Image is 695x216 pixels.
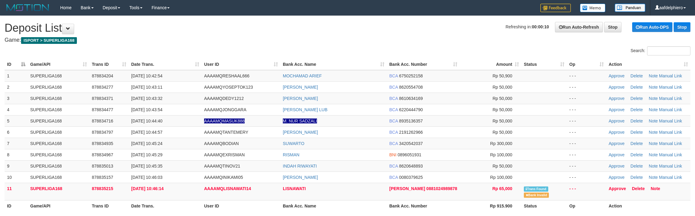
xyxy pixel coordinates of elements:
[492,130,512,135] span: Rp 50,000
[540,4,571,12] img: Feedback.jpg
[567,70,606,82] td: - - -
[283,130,318,135] a: [PERSON_NAME]
[92,186,113,191] span: 878835215
[580,4,606,12] img: Button%20Memo.svg
[28,81,89,93] td: SUPERLIGA168
[490,152,512,157] span: Rp 100,000
[5,160,28,172] td: 9
[604,22,621,32] a: Stop
[92,130,113,135] span: 878834797
[5,115,28,126] td: 5
[92,107,113,112] span: 878834477
[399,141,423,146] span: Copy 3420542037 to clipboard
[426,186,457,191] span: Copy 0881024989878 to clipboard
[280,59,387,70] th: Bank Acc. Name: activate to sort column ascending
[387,59,460,70] th: Bank Acc. Number: activate to sort column ascending
[5,37,690,43] h4: Game:
[283,175,318,180] a: [PERSON_NAME]
[28,172,89,183] td: SUPERLIGA168
[659,152,682,157] a: Manual Link
[492,107,512,112] span: Rp 50,000
[28,183,89,200] td: SUPERLIGA168
[131,96,162,101] span: [DATE] 10:43:32
[651,186,660,191] a: Note
[649,175,658,180] a: Note
[609,175,625,180] a: Approve
[399,73,423,78] span: Copy 6750252158 to clipboard
[567,59,606,70] th: Op: activate to sort column ascending
[649,73,658,78] a: Note
[283,96,318,101] a: [PERSON_NAME]
[92,152,113,157] span: 878834967
[631,164,643,168] a: Delete
[283,119,317,123] a: M. NUR SADZALI
[92,141,113,146] span: 878834935
[129,200,202,211] th: Date Trans.
[92,73,113,78] span: 878834204
[204,96,244,101] span: AAAAMQDEDY1212
[28,160,89,172] td: SUPERLIGA168
[389,107,398,112] span: BCA
[631,152,643,157] a: Delete
[283,73,322,78] a: MOCHAMAD ARIEF
[631,46,690,55] label: Search:
[632,22,672,32] a: Run Auto-DPS
[606,200,690,211] th: Action
[5,149,28,160] td: 8
[131,164,162,168] span: [DATE] 10:45:35
[615,4,645,12] img: panduan.png
[659,73,682,78] a: Manual Link
[283,141,304,146] a: SUWARTO
[204,107,246,112] span: AAAAMQJONGGARA
[5,138,28,149] td: 7
[609,164,625,168] a: Approve
[389,186,425,191] span: [PERSON_NAME]
[609,96,625,101] a: Approve
[567,104,606,115] td: - - -
[659,141,682,146] a: Manual Link
[659,85,682,90] a: Manual Link
[5,183,28,200] td: 11
[389,152,396,157] span: BNI
[5,81,28,93] td: 2
[283,186,306,191] a: LISNAWATI
[204,85,253,90] span: AAAAMQYOSEPTOK123
[609,73,625,78] a: Approve
[555,22,603,32] a: Run Auto-Refresh
[659,107,682,112] a: Manual Link
[399,130,423,135] span: Copy 2191262966 to clipboard
[490,141,512,146] span: Rp 300,000
[674,22,690,32] a: Stop
[204,152,245,157] span: AAAAMQEXRISMAN
[5,22,690,34] h1: Deposit List
[5,104,28,115] td: 4
[492,73,512,78] span: Rp 50,900
[131,107,162,112] span: [DATE] 10:43:54
[28,104,89,115] td: SUPERLIGA168
[283,164,317,168] a: INDAH RIWAYATI
[659,175,682,180] a: Manual Link
[131,186,164,191] span: [DATE] 10:46:14
[567,160,606,172] td: - - -
[92,85,113,90] span: 878834277
[131,175,162,180] span: [DATE] 10:46:03
[567,149,606,160] td: - - -
[204,186,251,191] span: AAAAMQLISNAWATI14
[492,186,512,191] span: Rp 65,000
[5,59,28,70] th: ID: activate to sort column descending
[490,175,512,180] span: Rp 100,000
[399,96,423,101] span: Copy 8610634169 to clipboard
[21,37,77,44] span: ISPORT > SUPERLIGA168
[649,96,658,101] a: Note
[92,119,113,123] span: 878834716
[204,164,240,168] span: AAAAMQTINOV21
[399,164,423,168] span: Copy 8620648893 to clipboard
[492,164,512,168] span: Rp 50,000
[609,186,626,191] a: Approve
[631,96,643,101] a: Delete
[524,186,548,192] span: Similar transaction found
[609,130,625,135] a: Approve
[204,141,239,146] span: AAAAMQBODIAN
[5,3,51,12] img: MOTION_logo.png
[609,152,625,157] a: Approve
